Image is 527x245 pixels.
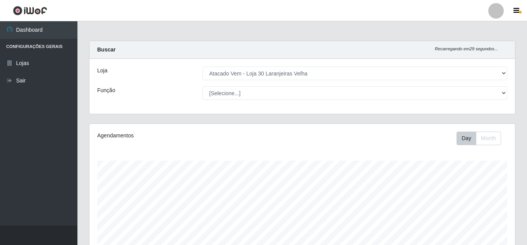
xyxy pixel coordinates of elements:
[97,132,261,140] div: Agendamentos
[457,132,476,145] button: Day
[97,67,107,75] label: Loja
[457,132,507,145] div: Toolbar with button groups
[13,6,47,15] img: CoreUI Logo
[97,46,115,53] strong: Buscar
[97,86,115,94] label: Função
[476,132,501,145] button: Month
[457,132,501,145] div: First group
[435,46,498,51] i: Recarregando em 29 segundos...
